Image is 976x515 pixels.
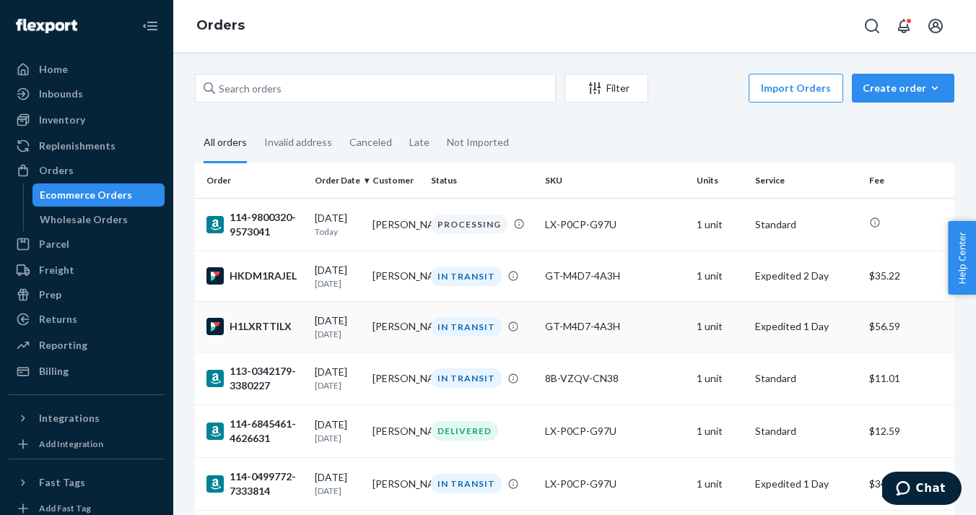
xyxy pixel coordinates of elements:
[39,139,116,153] div: Replenishments
[39,113,85,127] div: Inventory
[545,371,685,386] div: 8B-VZQV-CN38
[9,233,165,256] a: Parcel
[39,163,74,178] div: Orders
[195,74,556,103] input: Search orders
[206,469,303,498] div: 114-0499772-7333814
[196,17,245,33] a: Orders
[9,334,165,357] a: Reporting
[882,472,962,508] iframe: Opens a widget where you can chat to one of our agents
[852,74,954,103] button: Create order
[948,221,976,295] span: Help Center
[39,87,83,101] div: Inbounds
[691,163,749,198] th: Units
[39,411,100,425] div: Integrations
[863,301,954,352] td: $56.59
[39,312,77,326] div: Returns
[315,379,362,391] p: [DATE]
[565,81,648,95] div: Filter
[315,225,362,238] p: Today
[315,485,362,497] p: [DATE]
[447,124,509,161] div: Not Imported
[9,283,165,306] a: Prep
[858,12,886,40] button: Open Search Box
[204,124,247,163] div: All orders
[9,159,165,182] a: Orders
[206,318,303,335] div: H1LXRTTILX
[372,174,419,186] div: Customer
[431,421,498,441] div: DELIVERED
[315,263,362,290] div: [DATE]
[539,163,691,198] th: SKU
[749,74,843,103] button: Import Orders
[39,438,103,450] div: Add Integration
[39,338,87,352] div: Reporting
[367,404,425,457] td: [PERSON_NAME]
[206,364,303,393] div: 113-0342179-3380227
[9,134,165,157] a: Replenishments
[755,319,858,334] p: Expedited 1 Day
[315,432,362,444] p: [DATE]
[309,163,367,198] th: Order Date
[755,424,858,438] p: Standard
[691,352,749,404] td: 1 unit
[315,365,362,391] div: [DATE]
[195,163,309,198] th: Order
[315,313,362,340] div: [DATE]
[9,82,165,105] a: Inbounds
[863,352,954,404] td: $11.01
[755,217,858,232] p: Standard
[545,477,685,491] div: LX-P0CP-G97U
[545,424,685,438] div: LX-P0CP-G97U
[39,364,69,378] div: Billing
[367,198,425,251] td: [PERSON_NAME]
[32,208,165,231] a: Wholesale Orders
[315,417,362,444] div: [DATE]
[315,328,362,340] p: [DATE]
[9,58,165,81] a: Home
[9,360,165,383] a: Billing
[431,474,502,493] div: IN TRANSIT
[39,475,85,490] div: Fast Tags
[32,183,165,207] a: Ecommerce Orders
[691,301,749,352] td: 1 unit
[691,198,749,251] td: 1 unit
[921,12,950,40] button: Open account menu
[545,217,685,232] div: LX-P0CP-G97U
[691,251,749,301] td: 1 unit
[9,436,165,453] a: Add Integration
[264,124,332,161] div: Invalid address
[755,371,858,386] p: Standard
[863,163,954,198] th: Fee
[136,12,165,40] button: Close Navigation
[889,12,918,40] button: Open notifications
[755,269,858,283] p: Expedited 2 Day
[749,163,863,198] th: Service
[9,259,165,282] a: Freight
[185,5,256,47] ol: breadcrumbs
[431,215,507,234] div: PROCESSING
[39,502,91,514] div: Add Fast Tag
[367,457,425,510] td: [PERSON_NAME]
[40,212,128,227] div: Wholesale Orders
[367,251,425,301] td: [PERSON_NAME]
[431,368,502,388] div: IN TRANSIT
[315,470,362,497] div: [DATE]
[863,251,954,301] td: $35.22
[431,317,502,337] div: IN TRANSIT
[16,19,77,33] img: Flexport logo
[863,457,954,510] td: $34.31
[367,352,425,404] td: [PERSON_NAME]
[39,62,68,77] div: Home
[315,277,362,290] p: [DATE]
[206,417,303,446] div: 114-6845461-4626631
[40,188,132,202] div: Ecommerce Orders
[39,263,74,277] div: Freight
[425,163,539,198] th: Status
[691,457,749,510] td: 1 unit
[863,404,954,457] td: $12.59
[206,210,303,239] div: 114-9800320-9573041
[863,81,944,95] div: Create order
[9,108,165,131] a: Inventory
[349,124,392,161] div: Canceled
